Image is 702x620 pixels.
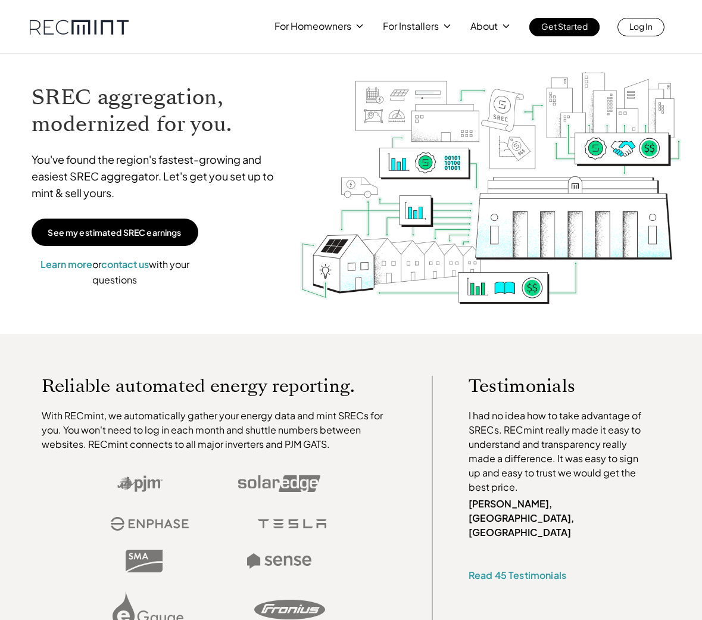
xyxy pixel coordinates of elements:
p: or with your questions [32,257,198,287]
p: For Installers [383,18,439,35]
img: RECmint value cycle [299,37,682,345]
a: Get Started [529,18,600,36]
p: Log In [629,18,653,35]
p: Testimonials [469,376,646,397]
p: For Homeowners [274,18,351,35]
a: Learn more [40,258,92,270]
a: Read 45 Testimonials [469,569,566,581]
a: contact us [101,258,149,270]
h1: SREC aggregation, modernized for you. [32,84,288,138]
p: You've found the region's fastest-growing and easiest SREC aggregator. Let's get you set up to mi... [32,151,288,201]
p: See my estimated SREC earnings [48,227,181,238]
p: With RECmint, we automatically gather your energy data and mint SRECs for you. You won't need to ... [42,409,396,451]
p: Get Started [541,18,588,35]
a: See my estimated SREC earnings [32,219,198,246]
p: [PERSON_NAME], [GEOGRAPHIC_DATA], [GEOGRAPHIC_DATA] [469,497,646,540]
p: I had no idea how to take advantage of SRECs. RECmint really made it easy to understand and trans... [469,409,646,494]
a: Log In [617,18,664,36]
p: About [470,18,498,35]
p: Reliable automated energy reporting. [42,376,396,397]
